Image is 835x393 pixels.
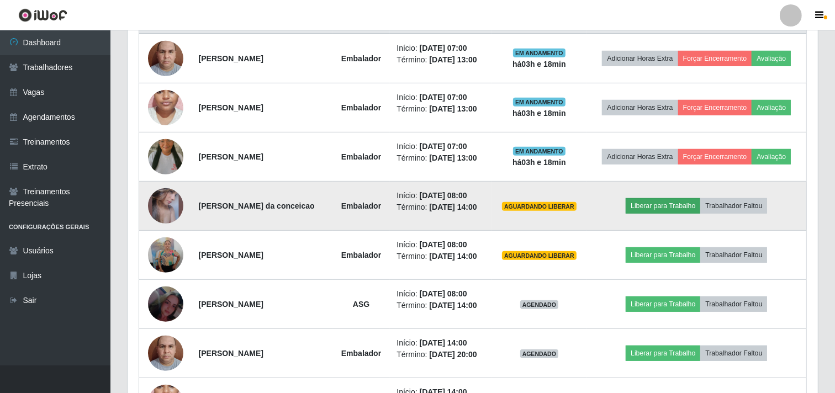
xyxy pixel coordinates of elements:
[397,201,485,213] li: Término:
[397,43,485,54] li: Início:
[700,346,767,361] button: Trabalhador Faltou
[199,103,263,112] strong: [PERSON_NAME]
[626,247,700,263] button: Liberar para Trabalho
[397,288,485,300] li: Início:
[341,152,381,161] strong: Embalador
[341,349,381,358] strong: Embalador
[678,51,752,66] button: Forçar Encerramento
[678,100,752,115] button: Forçar Encerramento
[148,35,183,82] img: 1708352184116.jpeg
[199,300,263,309] strong: [PERSON_NAME]
[199,349,263,358] strong: [PERSON_NAME]
[199,152,263,161] strong: [PERSON_NAME]
[752,149,791,164] button: Avaliação
[420,142,467,151] time: [DATE] 07:00
[429,350,477,359] time: [DATE] 20:00
[512,60,566,68] strong: há 03 h e 18 min
[429,104,477,113] time: [DATE] 13:00
[512,158,566,167] strong: há 03 h e 18 min
[752,100,791,115] button: Avaliação
[626,346,700,361] button: Liberar para Trabalho
[148,273,183,336] img: 1750085775570.jpeg
[678,149,752,164] button: Forçar Encerramento
[602,149,678,164] button: Adicionar Horas Extra
[602,100,678,115] button: Adicionar Horas Extra
[420,289,467,298] time: [DATE] 08:00
[700,198,767,214] button: Trabalhador Faltou
[502,202,577,211] span: AGUARDANDO LIBERAR
[353,300,369,309] strong: ASG
[199,54,263,63] strong: [PERSON_NAME]
[420,240,467,249] time: [DATE] 08:00
[341,54,381,63] strong: Embalador
[199,201,315,210] strong: [PERSON_NAME] da conceicao
[429,301,477,310] time: [DATE] 14:00
[520,300,559,309] span: AGENDADO
[397,103,485,115] li: Término:
[341,103,381,112] strong: Embalador
[199,251,263,259] strong: [PERSON_NAME]
[752,51,791,66] button: Avaliação
[520,349,559,358] span: AGENDADO
[397,349,485,360] li: Término:
[502,251,577,260] span: AGUARDANDO LIBERAR
[148,237,183,273] img: 1747678761678.jpeg
[397,251,485,262] li: Término:
[602,51,678,66] button: Adicionar Horas Extra
[397,141,485,152] li: Início:
[429,203,477,211] time: [DATE] 14:00
[148,125,183,188] img: 1744320952453.jpeg
[148,179,183,233] img: 1758218075605.jpeg
[397,92,485,103] li: Início:
[700,296,767,312] button: Trabalhador Faltou
[420,191,467,200] time: [DATE] 08:00
[148,68,183,147] img: 1713530929914.jpeg
[148,330,183,376] img: 1708352184116.jpeg
[626,198,700,214] button: Liberar para Trabalho
[397,337,485,349] li: Início:
[512,109,566,118] strong: há 03 h e 18 min
[18,8,67,22] img: CoreUI Logo
[626,296,700,312] button: Liberar para Trabalho
[341,251,381,259] strong: Embalador
[513,49,566,57] span: EM ANDAMENTO
[397,300,485,311] li: Término:
[513,98,566,107] span: EM ANDAMENTO
[429,252,477,261] time: [DATE] 14:00
[397,152,485,164] li: Término:
[420,93,467,102] time: [DATE] 07:00
[429,153,477,162] time: [DATE] 13:00
[420,44,467,52] time: [DATE] 07:00
[429,55,477,64] time: [DATE] 13:00
[397,54,485,66] li: Término:
[420,338,467,347] time: [DATE] 14:00
[397,239,485,251] li: Início:
[700,247,767,263] button: Trabalhador Faltou
[397,190,485,201] li: Início:
[341,201,381,210] strong: Embalador
[513,147,566,156] span: EM ANDAMENTO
